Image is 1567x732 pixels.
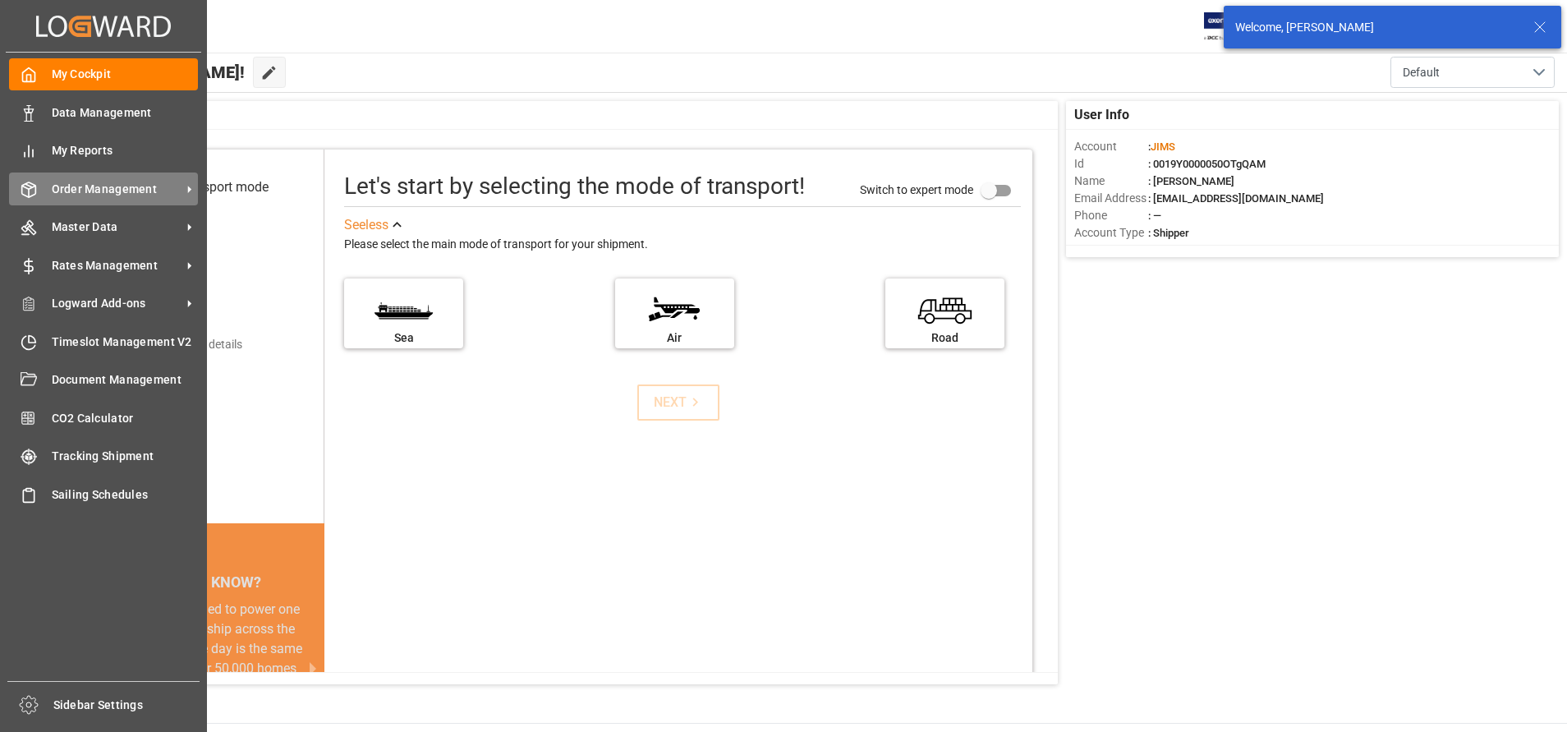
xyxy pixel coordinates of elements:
span: Data Management [52,104,199,122]
span: Sailing Schedules [52,486,199,504]
div: Welcome, [PERSON_NAME] [1235,19,1518,36]
a: Document Management [9,364,198,396]
span: : [1148,140,1175,153]
img: Exertis%20JAM%20-%20Email%20Logo.jpg_1722504956.jpg [1204,12,1261,41]
span: Account Type [1074,224,1148,242]
span: : 0019Y0000050OTgQAM [1148,158,1266,170]
a: Sailing Schedules [9,478,198,510]
span: CO2 Calculator [52,410,199,427]
div: Sea [352,329,455,347]
span: Switch to expert mode [860,183,973,196]
span: Id [1074,155,1148,173]
span: Phone [1074,207,1148,224]
a: Timeslot Management V2 [9,325,198,357]
span: Hello [PERSON_NAME]! [68,57,245,88]
a: My Reports [9,135,198,167]
div: Let's start by selecting the mode of transport! [344,169,805,204]
span: Timeslot Management V2 [52,334,199,351]
span: Order Management [52,181,182,198]
div: Select transport mode [141,177,269,197]
span: Email Address [1074,190,1148,207]
a: Tracking Shipment [9,440,198,472]
a: Data Management [9,96,198,128]
span: Logward Add-ons [52,295,182,312]
span: Tracking Shipment [52,448,199,465]
div: Road [894,329,996,347]
span: Default [1403,64,1440,81]
span: My Reports [52,142,199,159]
span: Document Management [52,371,199,389]
span: Rates Management [52,257,182,274]
button: open menu [1390,57,1555,88]
span: Master Data [52,219,182,236]
span: : — [1148,209,1161,222]
span: : [EMAIL_ADDRESS][DOMAIN_NAME] [1148,192,1324,205]
div: Please select the main mode of transport for your shipment. [344,235,1021,255]
div: NEXT [654,393,704,412]
button: NEXT [637,384,719,421]
span: My Cockpit [52,66,199,83]
span: Name [1074,173,1148,190]
span: Account [1074,138,1148,155]
span: Sidebar Settings [53,697,200,714]
div: Air [623,329,726,347]
a: CO2 Calculator [9,402,198,434]
a: My Cockpit [9,58,198,90]
span: JIMS [1151,140,1175,153]
div: Add shipping details [140,336,242,353]
span: : Shipper [1148,227,1189,239]
div: See less [344,215,388,235]
span: User Info [1074,105,1129,125]
span: : [PERSON_NAME] [1148,175,1234,187]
